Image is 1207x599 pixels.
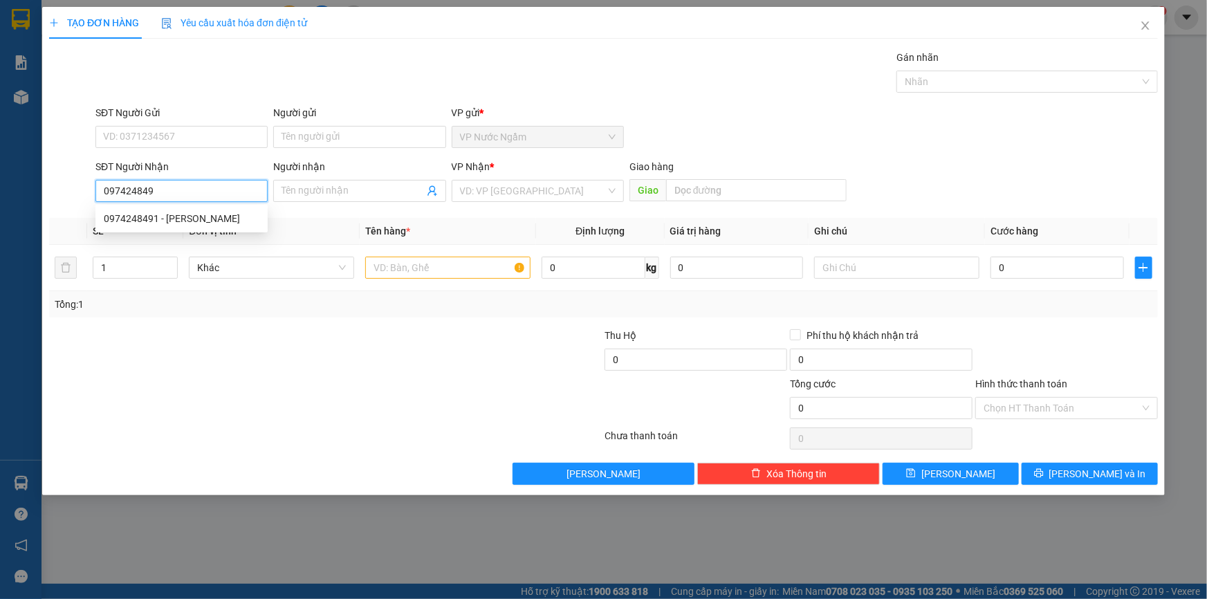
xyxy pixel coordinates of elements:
span: [PERSON_NAME] [921,466,995,481]
span: Xóa Thông tin [766,466,827,481]
div: SĐT Người Gửi [95,105,268,120]
span: save [906,468,916,479]
input: Dọc đường [666,179,847,201]
span: Giá trị hàng [670,225,721,237]
div: SĐT Người Nhận [95,159,268,174]
span: delete [751,468,761,479]
button: delete [55,257,77,279]
span: Định lượng [575,225,625,237]
label: Gán nhãn [896,52,939,63]
button: plus [1135,257,1152,279]
span: Phí thu hộ khách nhận trả [801,328,924,343]
div: 0974248491 - C HÀ [95,208,268,230]
div: 0974248491 - [PERSON_NAME] [104,211,259,226]
span: kg [645,257,659,279]
div: Tổng: 1 [55,297,466,312]
span: Giao [629,179,666,201]
div: VP gửi [452,105,624,120]
span: printer [1034,468,1044,479]
span: Giao hàng [629,161,674,172]
th: Ghi chú [809,218,985,245]
span: close [1140,20,1151,31]
input: Ghi Chú [814,257,979,279]
img: icon [161,18,172,29]
span: [PERSON_NAME] và In [1049,466,1146,481]
input: VD: Bàn, Ghế [365,257,531,279]
button: printer[PERSON_NAME] và In [1022,463,1158,485]
span: [PERSON_NAME] [566,466,641,481]
span: SL [93,225,104,237]
button: Close [1126,7,1165,46]
label: Hình thức thanh toán [975,378,1067,389]
span: Tên hàng [365,225,410,237]
span: Tổng cước [790,378,836,389]
div: Chưa thanh toán [604,428,789,452]
span: TẠO ĐƠN HÀNG [49,17,139,28]
span: user-add [427,185,438,196]
div: Người nhận [273,159,445,174]
span: plus [49,18,59,28]
button: save[PERSON_NAME] [883,463,1019,485]
span: plus [1136,262,1152,273]
button: deleteXóa Thông tin [697,463,880,485]
span: VP Nhận [452,161,490,172]
span: VP Nước Ngầm [460,127,616,147]
span: Thu Hộ [605,330,636,341]
span: Yêu cầu xuất hóa đơn điện tử [161,17,307,28]
span: Cước hàng [991,225,1038,237]
button: [PERSON_NAME] [513,463,695,485]
input: 0 [670,257,804,279]
span: Khác [197,257,346,278]
div: Người gửi [273,105,445,120]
